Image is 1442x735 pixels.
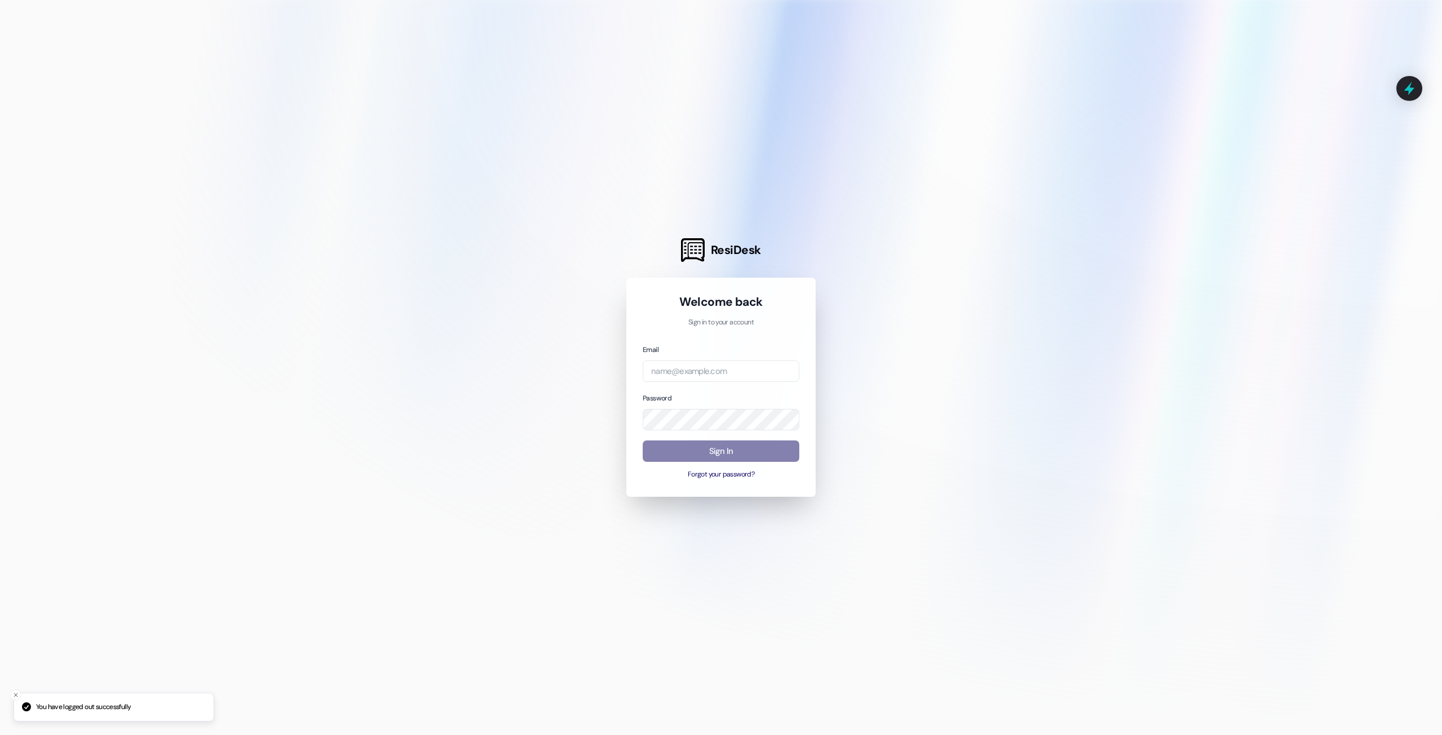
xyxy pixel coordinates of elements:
[643,470,799,480] button: Forgot your password?
[643,318,799,328] p: Sign in to your account
[643,294,799,310] h1: Welcome back
[711,242,761,258] span: ResiDesk
[643,394,671,403] label: Password
[643,360,799,382] input: name@example.com
[10,689,21,701] button: Close toast
[681,238,705,262] img: ResiDesk Logo
[643,345,658,354] label: Email
[643,440,799,462] button: Sign In
[36,702,131,712] p: You have logged out successfully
